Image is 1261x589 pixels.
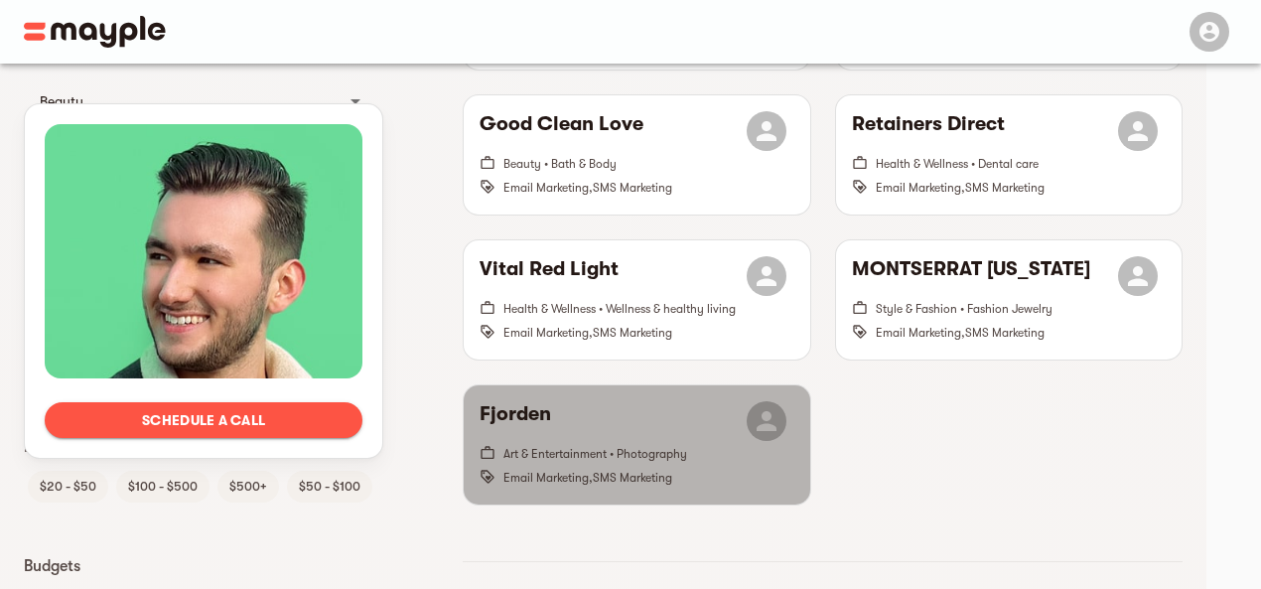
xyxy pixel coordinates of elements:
[852,256,1090,296] h6: MONTSERRAT [US_STATE]
[593,326,672,340] span: SMS Marketing
[480,111,643,151] h6: Good Clean Love
[503,326,593,340] span: Email Marketing ,
[45,402,362,438] button: Schedule a call
[503,471,593,485] span: Email Marketing ,
[876,157,1039,171] span: Health & Wellness • Dental care
[480,401,551,441] h6: Fjorden
[593,181,672,195] span: SMS Marketing
[287,475,372,499] span: $50 - $100
[61,408,347,432] span: Schedule a call
[593,471,672,485] span: SMS Marketing
[28,475,108,499] span: $20 - $50
[503,447,687,461] span: Art & Entertainment • Photography
[965,326,1045,340] span: SMS Marketing
[852,111,1005,151] h6: Retainers Direct
[40,89,332,113] div: Beauty
[480,256,619,296] h6: Vital Red Light
[24,554,383,578] p: Budgets
[217,475,279,499] span: $500+
[503,302,736,316] span: Health & Wellness • Wellness & healthy living
[876,302,1052,316] span: Style & Fashion • Fashion Jewelry
[464,240,809,360] button: Vital Red LightHealth & Wellness • Wellness & healthy livingEmail Marketing,SMS Marketing
[464,95,809,215] button: Good Clean LoveBeauty • Bath & BodyEmail Marketing,SMS Marketing
[503,157,617,171] span: Beauty • Bath & Body
[836,240,1182,360] button: MONTSERRAT [US_STATE]Style & Fashion • Fashion JewelryEmail Marketing,SMS Marketing
[503,181,593,195] span: Email Marketing ,
[965,181,1045,195] span: SMS Marketing
[836,95,1182,215] button: Retainers DirectHealth & Wellness • Dental careEmail Marketing,SMS Marketing
[464,385,809,505] button: FjordenArt & Entertainment • PhotographyEmail Marketing,SMS Marketing
[1178,22,1237,38] span: Menu
[876,181,965,195] span: Email Marketing ,
[24,16,166,48] img: Main logo
[116,475,210,499] span: $100 - $500
[24,77,383,125] div: Beauty
[876,326,965,340] span: Email Marketing ,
